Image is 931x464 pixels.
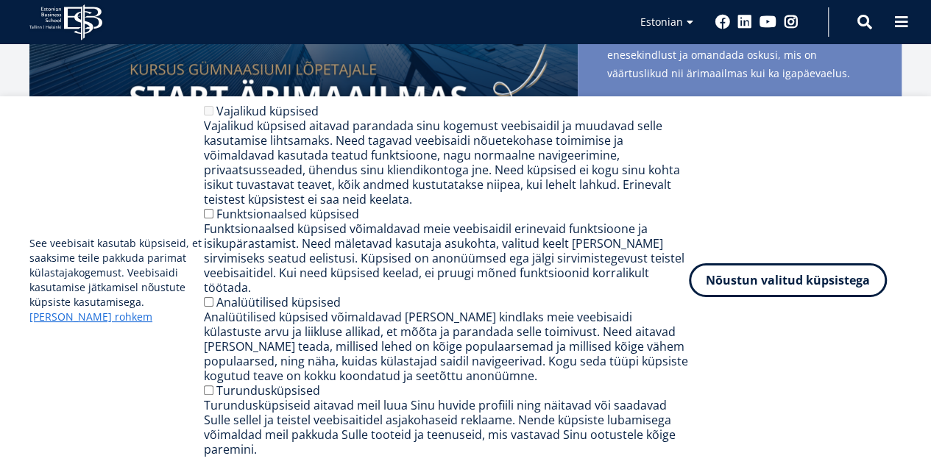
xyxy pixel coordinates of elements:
a: Facebook [715,15,730,29]
div: Funktsionaalsed küpsised võimaldavad meie veebisaidil erinevaid funktsioone ja isikupärastamist. ... [204,221,689,295]
a: Linkedin [737,15,752,29]
a: [PERSON_NAME] rohkem [29,310,152,324]
div: Vajalikud küpsised aitavad parandada sinu kogemust veebisaidil ja muudavad selle kasutamise lihts... [204,118,689,207]
label: Funktsionaalsed küpsised [216,206,359,222]
label: Analüütilised küpsised [216,294,341,310]
label: Turundusküpsised [216,382,320,399]
div: Analüütilised küpsised võimaldavad [PERSON_NAME] kindlaks meie veebisaidi külastuste arvu ja liik... [204,310,689,383]
a: Instagram [784,15,799,29]
a: Youtube [760,15,776,29]
div: Turundusküpsiseid aitavad meil luua Sinu huvide profiili ning näitavad või saadavad Sulle sellel ... [204,398,689,457]
label: Vajalikud küpsised [216,103,319,119]
button: Nõustun valitud küpsistega [689,263,887,297]
p: See veebisait kasutab küpsiseid, et saaksime teile pakkuda parimat külastajakogemust. Veebisaidi ... [29,236,204,324]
